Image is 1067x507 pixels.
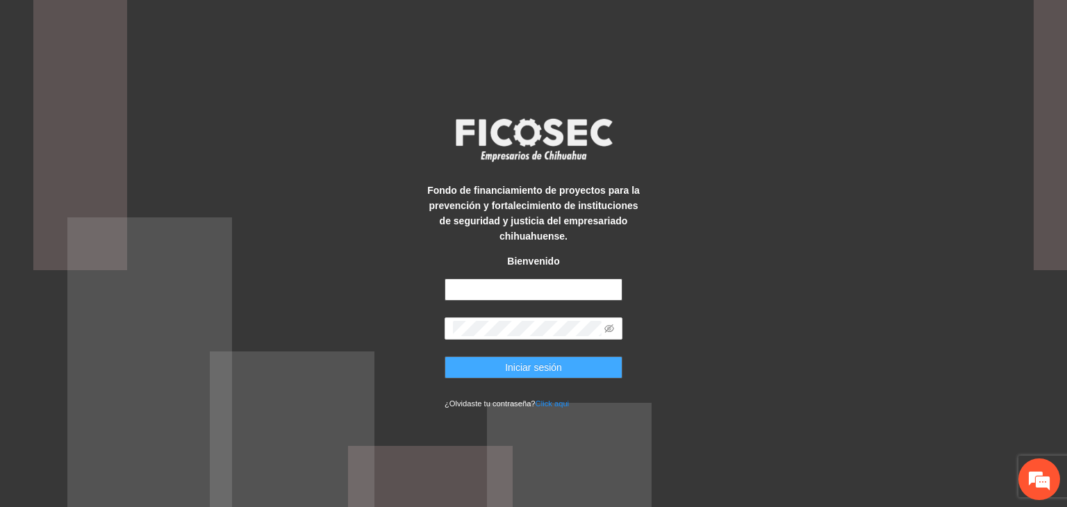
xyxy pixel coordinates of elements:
span: eye-invisible [604,324,614,333]
span: Iniciar sesión [505,360,562,375]
img: logo [447,114,620,165]
strong: Fondo de financiamiento de proyectos para la prevención y fortalecimiento de instituciones de seg... [427,185,640,242]
button: Iniciar sesión [445,356,622,379]
small: ¿Olvidaste tu contraseña? [445,399,569,408]
a: Click aqui [536,399,570,408]
strong: Bienvenido [507,256,559,267]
